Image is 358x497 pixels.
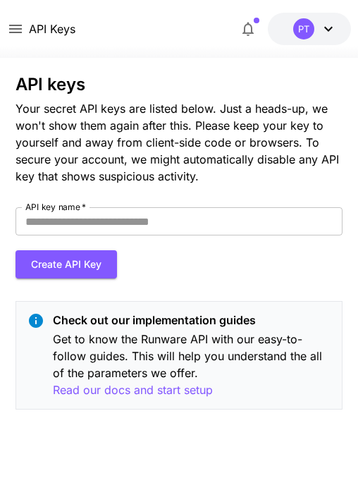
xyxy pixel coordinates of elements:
div: PT [293,18,314,39]
p: Get to know the Runware API with our easy-to-follow guides. This will help you understand the all... [53,331,330,399]
nav: breadcrumb [29,20,75,37]
h3: API keys [16,75,342,94]
button: Read our docs and start setup [53,381,213,399]
a: API Keys [29,20,75,37]
label: API key name [25,201,86,213]
button: Create API Key [16,250,117,279]
button: $0.05PT [268,13,351,45]
p: Check out our implementation guides [53,312,330,329]
p: Your secret API keys are listed below. Just a heads-up, we won't show them again after this. Plea... [16,100,342,185]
